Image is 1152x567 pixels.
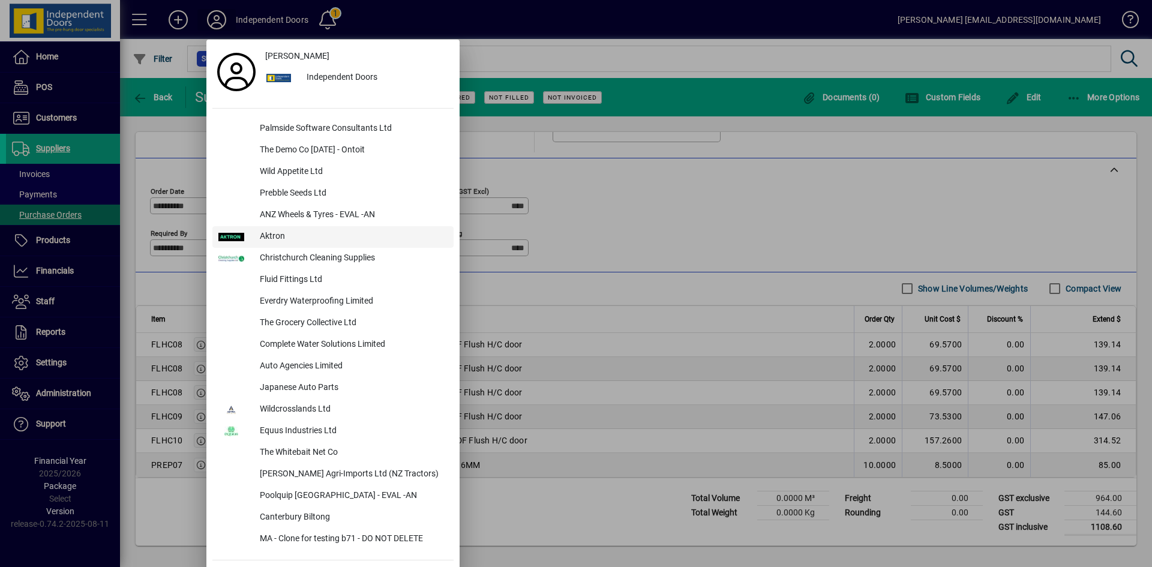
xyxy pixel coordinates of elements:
[212,507,454,529] button: Canterbury Biltong
[260,67,454,89] button: Independent Doors
[212,205,454,226] button: ANZ Wheels & Tyres - EVAL -AN
[265,50,329,62] span: [PERSON_NAME]
[250,291,454,313] div: Everdry Waterproofing Limited
[250,183,454,205] div: Prebble Seeds Ltd
[250,529,454,550] div: MA - Clone for testing b71 - DO NOT DELETE
[250,377,454,399] div: Japanese Auto Parts
[212,421,454,442] button: Equus Industries Ltd
[250,118,454,140] div: Palmside Software Consultants Ltd
[212,464,454,485] button: [PERSON_NAME] Agri-Imports Ltd (NZ Tractors)
[212,442,454,464] button: The Whitebait Net Co
[212,226,454,248] button: Aktron
[250,399,454,421] div: Wildcrosslands Ltd
[250,205,454,226] div: ANZ Wheels & Tyres - EVAL -AN
[212,334,454,356] button: Complete Water Solutions Limited
[250,161,454,183] div: Wild Appetite Ltd
[212,485,454,507] button: Poolquip [GEOGRAPHIC_DATA] - EVAL -AN
[250,485,454,507] div: Poolquip [GEOGRAPHIC_DATA] - EVAL -AN
[250,313,454,334] div: The Grocery Collective Ltd
[250,269,454,291] div: Fluid Fittings Ltd
[212,140,454,161] button: The Demo Co [DATE] - Ontoit
[212,291,454,313] button: Everdry Waterproofing Limited
[250,248,454,269] div: Christchurch Cleaning Supplies
[260,46,454,67] a: [PERSON_NAME]
[250,421,454,442] div: Equus Industries Ltd
[250,442,454,464] div: The Whitebait Net Co
[212,118,454,140] button: Palmside Software Consultants Ltd
[212,529,454,550] button: MA - Clone for testing b71 - DO NOT DELETE
[250,226,454,248] div: Aktron
[212,356,454,377] button: Auto Agencies Limited
[250,140,454,161] div: The Demo Co [DATE] - Ontoit
[212,161,454,183] button: Wild Appetite Ltd
[212,377,454,399] button: Japanese Auto Parts
[297,67,454,89] div: Independent Doors
[212,248,454,269] button: Christchurch Cleaning Supplies
[212,61,260,83] a: Profile
[250,334,454,356] div: Complete Water Solutions Limited
[212,183,454,205] button: Prebble Seeds Ltd
[212,399,454,421] button: Wildcrosslands Ltd
[212,269,454,291] button: Fluid Fittings Ltd
[250,507,454,529] div: Canterbury Biltong
[212,313,454,334] button: The Grocery Collective Ltd
[250,356,454,377] div: Auto Agencies Limited
[250,464,454,485] div: [PERSON_NAME] Agri-Imports Ltd (NZ Tractors)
